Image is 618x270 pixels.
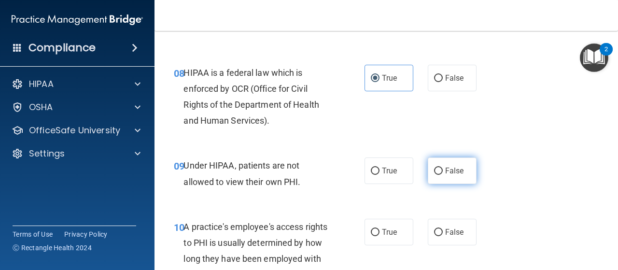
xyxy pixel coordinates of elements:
a: HIPAA [12,78,140,90]
button: Open Resource Center, 2 new notifications [580,43,608,72]
span: Ⓒ Rectangle Health 2024 [13,243,92,253]
p: OSHA [29,101,53,113]
h4: Compliance [28,41,96,55]
input: True [371,75,379,82]
span: True [382,166,397,175]
span: Under HIPAA, patients are not allowed to view their own PHI. [183,160,300,186]
span: False [445,73,464,83]
span: 08 [174,68,184,79]
a: Settings [12,148,140,159]
p: OfficeSafe University [29,125,120,136]
a: Privacy Policy [64,229,108,239]
span: True [382,227,397,237]
div: 2 [604,49,608,62]
span: False [445,166,464,175]
input: False [434,75,443,82]
span: HIPAA is a federal law which is enforced by OCR (Office for Civil Rights of the Department of Hea... [183,68,319,126]
span: True [382,73,397,83]
span: False [445,227,464,237]
a: OSHA [12,101,140,113]
input: True [371,168,379,175]
input: False [434,168,443,175]
input: True [371,229,379,236]
a: Terms of Use [13,229,53,239]
input: False [434,229,443,236]
span: 10 [174,222,184,233]
span: 09 [174,160,184,172]
a: OfficeSafe University [12,125,140,136]
p: Settings [29,148,65,159]
img: PMB logo [12,10,143,29]
p: HIPAA [29,78,54,90]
